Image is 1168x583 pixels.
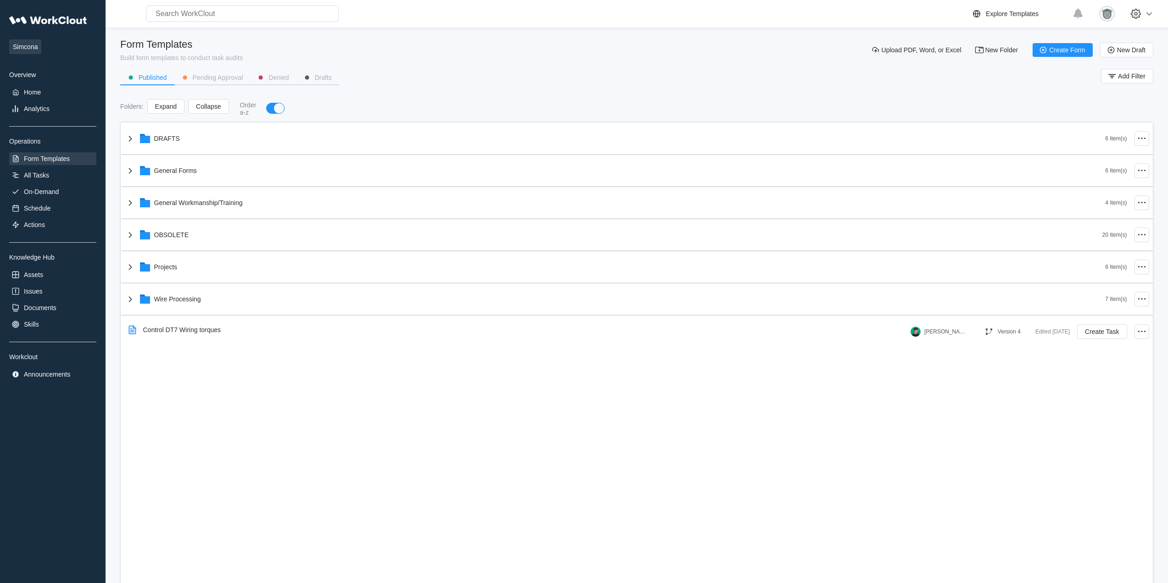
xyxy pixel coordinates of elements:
[193,74,243,81] div: Pending Approval
[882,47,961,53] span: Upload PDF, Word, or Excel
[296,71,339,84] button: Drafts
[24,105,50,112] div: Analytics
[120,103,144,110] div: Folders :
[9,71,96,78] div: Overview
[24,155,70,162] div: Form Templates
[24,221,45,228] div: Actions
[9,218,96,231] a: Actions
[24,205,50,212] div: Schedule
[24,321,39,328] div: Skills
[9,301,96,314] a: Documents
[998,328,1021,335] div: Version 4
[120,39,243,50] div: Form Templates
[268,74,289,81] div: Denied
[139,74,167,81] div: Published
[1099,6,1115,22] img: gorilla.png
[9,202,96,215] a: Schedule
[24,271,43,278] div: Assets
[969,43,1026,57] button: New Folder
[155,103,177,110] span: Expand
[985,47,1018,53] span: New Folder
[1118,73,1146,79] span: Add Filter
[154,263,178,271] div: Projects
[1101,69,1153,83] button: Add Filter
[1035,326,1070,337] div: Edited [DATE]
[9,285,96,298] a: Issues
[1117,47,1146,53] span: New Draft
[9,368,96,381] a: Announcements
[1085,328,1119,335] span: Create Task
[154,135,180,142] div: DRAFTS
[24,172,49,179] div: All Tasks
[986,10,1039,17] div: Explore Templates
[1105,264,1127,270] div: 6 Item(s)
[1033,43,1093,57] button: Create Form
[1077,324,1127,339] button: Create Task
[154,167,197,174] div: General Forms
[1102,232,1127,238] div: 20 Item(s)
[1049,47,1085,53] span: Create Form
[24,304,56,311] div: Documents
[9,318,96,331] a: Skills
[924,328,966,335] div: [PERSON_NAME]
[1105,200,1127,206] div: 4 Item(s)
[143,326,221,333] div: Control DT7 Wiring torques
[9,185,96,198] a: On-Demand
[196,103,221,110] span: Collapse
[1100,43,1153,57] button: New Draft
[24,188,59,195] div: On-Demand
[188,99,229,114] button: Collapse
[865,43,969,57] button: Upload PDF, Word, or Excel
[9,39,41,54] span: Simcona
[9,152,96,165] a: Form Templates
[154,295,201,303] div: Wire Processing
[9,102,96,115] a: Analytics
[911,327,921,337] img: user.png
[9,169,96,182] a: All Tasks
[154,199,243,206] div: General Workmanship/Training
[24,89,41,96] div: Home
[971,8,1068,19] a: Explore Templates
[9,254,96,261] div: Knowledge Hub
[1105,296,1127,302] div: 7 Item(s)
[315,74,332,81] div: Drafts
[240,101,257,116] div: Order a-z
[146,6,339,22] input: Search WorkClout
[154,231,189,239] div: OBSOLETE
[250,71,296,84] button: Denied
[24,371,70,378] div: Announcements
[120,71,174,84] button: Published
[9,353,96,361] div: Workclout
[120,54,243,61] div: Build form templates to conduct task audits
[1105,167,1127,174] div: 6 Item(s)
[147,99,184,114] button: Expand
[9,138,96,145] div: Operations
[9,268,96,281] a: Assets
[1105,135,1127,142] div: 6 Item(s)
[174,71,251,84] button: Pending Approval
[9,86,96,99] a: Home
[24,288,42,295] div: Issues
